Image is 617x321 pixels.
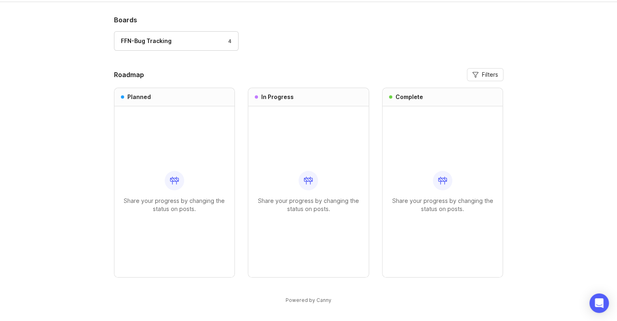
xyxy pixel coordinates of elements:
[255,197,362,213] p: Share your progress by changing the status on posts.
[114,31,239,51] a: FFN-Bug Tracking4
[114,70,144,80] h2: Roadmap
[121,37,172,45] div: FFN-Bug Tracking
[389,197,497,213] p: Share your progress by changing the status on posts.
[127,93,151,101] h3: Planned
[121,197,228,213] p: Share your progress by changing the status on posts.
[261,93,294,101] h3: In Progress
[284,295,333,305] a: Powered by Canny
[114,15,503,25] h1: Boards
[589,293,609,313] div: Open Intercom Messenger
[224,38,232,45] div: 4
[396,93,423,101] h3: Complete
